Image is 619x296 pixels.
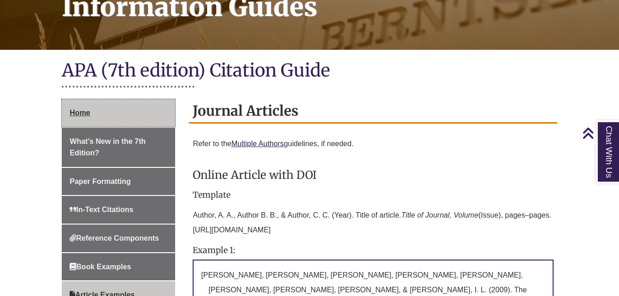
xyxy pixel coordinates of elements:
h3: Online Article with DOI [193,164,553,186]
span: In-Text Citations [70,206,133,213]
p: Refer to the guidelines, if needed. [193,133,553,155]
h4: Template [193,190,553,200]
p: Author, A. A., Author B. B., & Author, C. C. (Year). Title of article. (Issue), pages–pages. [URL... [193,204,553,241]
a: Back to Top [582,127,617,139]
a: What's New in the 7th Edition? [62,128,175,167]
span: Book Examples [70,263,131,271]
a: Paper Formatting [62,168,175,195]
a: Home [62,99,175,127]
a: Multiple Authors [231,140,284,148]
h2: Journal Articles [189,99,557,124]
span: What's New in the 7th Edition? [70,137,146,157]
a: Book Examples [62,253,175,281]
h4: Example 1: [193,246,553,255]
em: Title of Journal, Volume [401,211,478,219]
a: In-Text Citations [62,196,175,224]
h1: APA (7th edition) Citation Guide [62,59,557,83]
span: Reference Components [70,234,159,242]
span: Paper Formatting [70,178,130,185]
span: Home [70,109,90,117]
a: Reference Components [62,225,175,252]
